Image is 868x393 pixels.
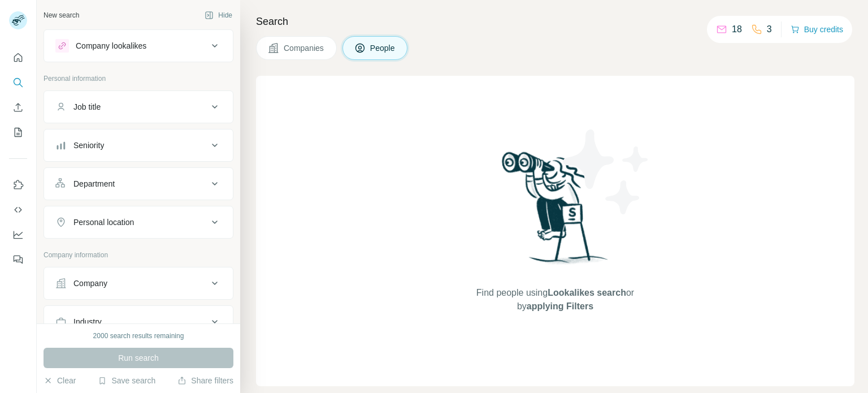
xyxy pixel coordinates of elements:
[98,375,155,386] button: Save search
[9,175,27,195] button: Use Surfe on LinkedIn
[465,286,645,313] span: Find people using or by
[791,21,843,37] button: Buy credits
[44,32,233,59] button: Company lookalikes
[284,42,325,54] span: Companies
[527,301,593,311] span: applying Filters
[93,331,184,341] div: 2000 search results remaining
[73,178,115,189] div: Department
[177,375,233,386] button: Share filters
[73,316,102,327] div: Industry
[9,200,27,220] button: Use Surfe API
[73,101,101,113] div: Job title
[555,121,657,223] img: Surfe Illustration - Stars
[44,10,79,20] div: New search
[767,23,772,36] p: 3
[9,122,27,142] button: My lists
[732,23,742,36] p: 18
[548,288,626,297] span: Lookalikes search
[73,217,134,228] div: Personal location
[73,278,107,289] div: Company
[9,72,27,93] button: Search
[44,209,233,236] button: Personal location
[9,249,27,270] button: Feedback
[44,170,233,197] button: Department
[497,149,614,275] img: Surfe Illustration - Woman searching with binoculars
[44,375,76,386] button: Clear
[9,97,27,118] button: Enrich CSV
[76,40,146,51] div: Company lookalikes
[9,224,27,245] button: Dashboard
[44,93,233,120] button: Job title
[197,7,240,24] button: Hide
[44,132,233,159] button: Seniority
[44,250,233,260] p: Company information
[44,270,233,297] button: Company
[9,47,27,68] button: Quick start
[44,74,233,84] p: Personal information
[44,308,233,335] button: Industry
[370,42,396,54] span: People
[73,140,104,151] div: Seniority
[256,14,854,29] h4: Search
